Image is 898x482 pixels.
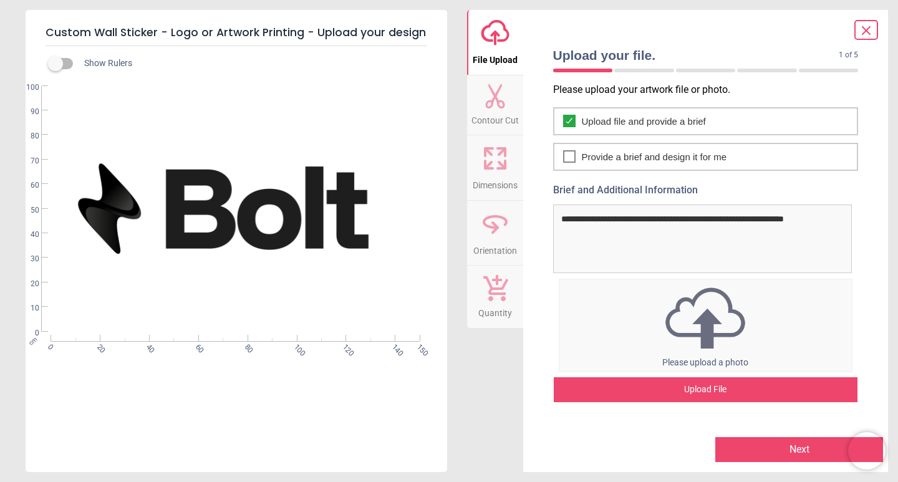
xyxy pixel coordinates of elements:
[16,205,39,216] span: 50
[553,83,869,97] p: Please upload your artwork file or photo.
[389,342,397,350] span: 140
[478,301,512,320] span: Quantity
[143,342,152,350] span: 40
[467,201,523,266] button: Orientation
[473,173,518,192] span: Dimensions
[94,342,102,350] span: 20
[291,342,299,350] span: 100
[467,135,523,200] button: Dimensions
[467,75,523,135] button: Contour Cut
[553,46,839,64] span: Upload your file.
[45,342,53,350] span: 0
[715,437,883,462] button: Next
[242,342,250,350] span: 80
[340,342,349,350] span: 120
[16,303,39,314] span: 10
[16,82,39,93] span: 100
[193,342,201,350] span: 60
[56,56,447,71] div: Show Rulers
[839,50,858,60] span: 1 of 5
[16,229,39,240] span: 40
[16,279,39,289] span: 20
[467,266,523,328] button: Quantity
[848,432,886,470] iframe: Brevo live chat
[16,328,39,339] span: 0
[16,180,39,191] span: 60
[554,377,858,402] div: Upload File
[16,156,39,166] span: 70
[27,335,39,347] span: cm
[46,20,427,46] h5: Custom Wall Sticker - Logo or Artwork Printing - Upload your design
[16,131,39,142] span: 80
[16,107,39,117] span: 90
[582,150,727,163] span: Provide a brief and design it for me
[559,284,852,352] img: upload icon
[471,108,519,127] span: Contour Cut
[414,342,422,350] span: 150
[473,48,518,67] span: File Upload
[16,254,39,264] span: 30
[582,115,706,128] span: Upload file and provide a brief
[553,183,859,197] label: Brief and Additional Information
[662,357,748,367] span: Please upload a photo
[467,10,523,75] button: File Upload
[473,239,517,258] span: Orientation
